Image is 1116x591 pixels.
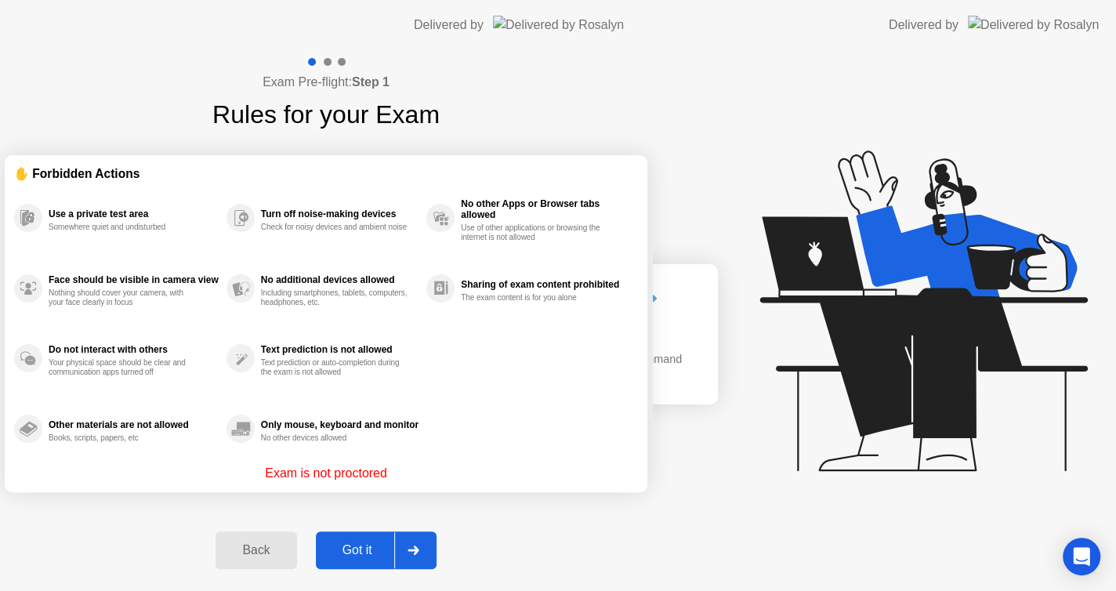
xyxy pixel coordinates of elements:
div: Sharing of exam content prohibited [461,279,630,290]
div: Books, scripts, papers, etc [49,433,197,443]
div: Only mouse, keyboard and monitor [261,419,418,430]
div: No other Apps or Browser tabs allowed [461,198,630,220]
div: Use a private test area [49,208,219,219]
div: Somewhere quiet and undisturbed [49,223,197,232]
div: Do not interact with others [49,344,219,355]
div: Back [220,543,292,557]
div: Open Intercom Messenger [1063,538,1100,575]
div: Delivered by [889,16,958,34]
div: Check for noisy devices and ambient noise [261,223,409,232]
div: No other devices allowed [261,433,409,443]
div: Including smartphones, tablets, computers, headphones, etc. [261,288,409,307]
div: No additional devices allowed [261,274,418,285]
div: Text prediction is not allowed [261,344,418,355]
div: Use of other applications or browsing the internet is not allowed [461,223,609,242]
div: Text prediction or auto-completion during the exam is not allowed [261,358,409,377]
div: Nothing should cover your camera, with your face clearly in focus [49,288,197,307]
div: Other materials are not allowed [49,419,219,430]
h1: Rules for your Exam [212,96,440,133]
img: Delivered by Rosalyn [968,16,1099,34]
div: The exam content is for you alone [461,293,609,303]
button: Back [216,531,296,569]
div: Face should be visible in camera view [49,274,219,285]
div: ✋ Forbidden Actions [14,165,638,183]
b: Step 1 [352,75,390,89]
div: Got it [321,543,394,557]
button: Got it [316,531,437,569]
p: Exam is not proctored [265,464,387,483]
div: Delivered by [414,16,484,34]
div: Turn off noise-making devices [261,208,418,219]
div: Your physical space should be clear and communication apps turned off [49,358,197,377]
img: Delivered by Rosalyn [493,16,624,34]
h4: Exam Pre-flight: [263,73,390,92]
